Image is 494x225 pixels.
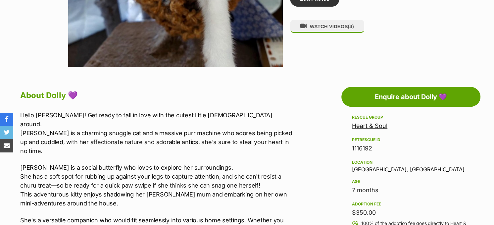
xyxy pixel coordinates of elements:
div: $350.00 [352,208,470,217]
div: Location [352,160,470,165]
div: Age [352,179,470,184]
div: Adoption fee [352,201,470,207]
div: Rescue group [352,115,470,120]
p: [PERSON_NAME] is a social butterfly who loves to explore her surroundings. She has a soft spot fo... [20,163,294,208]
div: 7 months [352,186,470,195]
a: Enquire about Dolly 💜 [341,87,480,107]
h2: About Dolly 💜 [20,88,294,103]
span: (4) [348,24,354,29]
p: Hello [PERSON_NAME]! Get ready to fall in love with the cutest little [DEMOGRAPHIC_DATA] around. ... [20,111,294,155]
button: WATCH VIDEOS(4) [290,20,364,33]
div: [GEOGRAPHIC_DATA], [GEOGRAPHIC_DATA] [352,158,470,172]
div: 1116192 [352,144,470,153]
div: PetRescue ID [352,137,470,142]
a: Heart & Soul [352,122,387,129]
